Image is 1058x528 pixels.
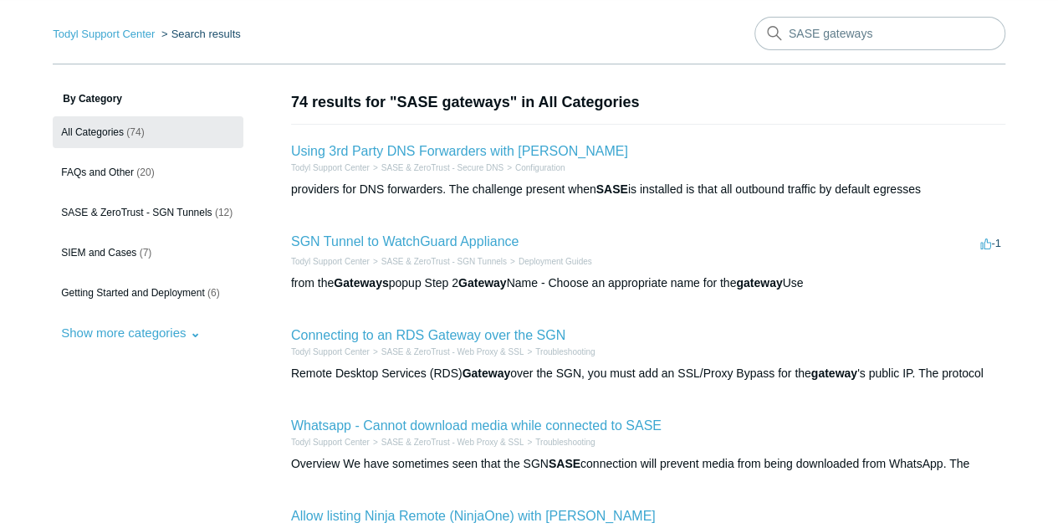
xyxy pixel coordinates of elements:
[381,257,507,266] a: SASE & ZeroTrust - SGN Tunnels
[370,346,524,358] li: SASE & ZeroTrust - Web Proxy & SSL
[535,347,595,356] a: Troubleshooting
[291,365,1005,382] div: Remote Desktop Services (RDS) over the SGN, you must add an SSL/Proxy Bypass for the 's public IP...
[53,91,243,106] h3: By Category
[291,346,370,358] li: Todyl Support Center
[53,116,243,148] a: All Categories (74)
[334,276,388,290] em: Gateways
[53,277,243,309] a: Getting Started and Deployment (6)
[158,28,241,40] li: Search results
[291,234,519,249] a: SGN Tunnel to WatchGuard Appliance
[140,247,152,259] span: (7)
[458,276,507,290] em: Gateway
[215,207,233,218] span: (12)
[291,274,1005,292] div: from the popup Step 2 Name - Choose an appropriate name for the Use
[291,91,1005,114] h1: 74 results for "SASE gateways" in All Categories
[370,161,503,174] li: SASE & ZeroTrust - Secure DNS
[53,317,208,348] button: Show more categories
[381,438,524,447] a: SASE & ZeroTrust - Web Proxy & SSL
[61,126,124,138] span: All Categories
[519,257,592,266] a: Deployment Guides
[53,28,158,40] li: Todyl Support Center
[596,182,628,196] em: SASE
[291,436,370,449] li: Todyl Support Center
[507,255,592,268] li: Deployment Guides
[980,237,1001,249] span: -1
[291,144,628,158] a: Using 3rd Party DNS Forwarders with [PERSON_NAME]
[381,163,503,172] a: SASE & ZeroTrust - Secure DNS
[126,126,144,138] span: (74)
[291,347,370,356] a: Todyl Support Center
[53,197,243,228] a: SASE & ZeroTrust - SGN Tunnels (12)
[524,346,595,358] li: Troubleshooting
[291,418,662,433] a: Whatsapp - Cannot download media while connected to SASE
[291,438,370,447] a: Todyl Support Center
[291,255,370,268] li: Todyl Support Center
[463,367,511,380] em: Gateway
[524,436,595,449] li: Troubleshooting
[61,247,136,259] span: SIEM and Cases
[370,436,524,449] li: SASE & ZeroTrust - Web Proxy & SSL
[53,156,243,188] a: FAQs and Other (20)
[291,509,656,523] a: Allow listing Ninja Remote (NinjaOne) with [PERSON_NAME]
[61,287,204,299] span: Getting Started and Deployment
[811,367,857,380] em: gateway
[291,181,1005,198] div: providers for DNS forwarders. The challenge present when is installed is that all outbound traffi...
[291,163,370,172] a: Todyl Support Center
[515,163,565,172] a: Configuration
[736,276,782,290] em: gateway
[535,438,595,447] a: Troubleshooting
[754,17,1005,50] input: Search
[291,161,370,174] li: Todyl Support Center
[381,347,524,356] a: SASE & ZeroTrust - Web Proxy & SSL
[61,207,212,218] span: SASE & ZeroTrust - SGN Tunnels
[549,457,580,470] em: SASE
[53,28,155,40] a: Todyl Support Center
[291,455,1005,473] div: Overview We have sometimes seen that the SGN connection will prevent media from being downloaded ...
[136,167,154,178] span: (20)
[291,257,370,266] a: Todyl Support Center
[207,287,220,299] span: (6)
[503,161,565,174] li: Configuration
[53,237,243,269] a: SIEM and Cases (7)
[291,328,565,342] a: Connecting to an RDS Gateway over the SGN
[61,167,134,178] span: FAQs and Other
[370,255,507,268] li: SASE & ZeroTrust - SGN Tunnels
